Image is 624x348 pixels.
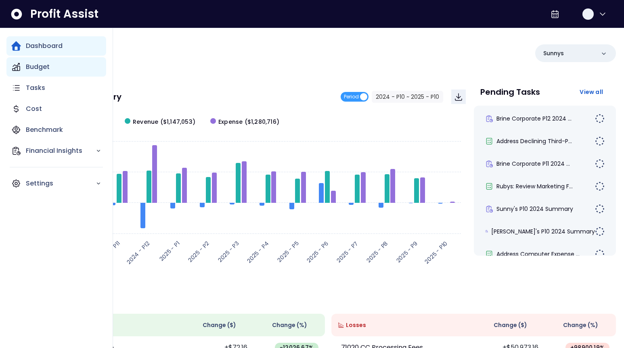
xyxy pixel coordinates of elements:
button: View all [573,85,609,99]
span: Brine Corporate P11 2024 ... [496,160,570,168]
span: Change (%) [563,321,598,329]
span: Address Declining Third-P... [496,137,572,145]
text: 2025 - P6 [305,239,330,264]
img: Not yet Started [595,249,605,259]
p: Dashboard [26,41,63,51]
p: Cost [26,104,42,114]
p: Settings [26,179,96,188]
img: Not yet Started [595,227,605,236]
p: Financial Insights [26,146,96,156]
text: 2024 - P12 [125,239,151,266]
text: 2025 - P2 [186,239,211,264]
text: 2025 - P1 [157,239,181,263]
img: Not yet Started [595,114,605,123]
span: Profit Assist [30,7,98,21]
span: Expense ($1,280,716) [218,118,279,126]
span: Revenue ($1,147,053) [133,118,195,126]
text: 2025 - P10 [423,239,449,265]
text: 2025 - P3 [216,239,241,264]
button: Download [451,90,466,104]
p: Sunnys [543,49,564,58]
img: Not yet Started [595,159,605,169]
img: Not yet Started [595,136,605,146]
img: Not yet Started [595,204,605,214]
span: View all [580,88,603,96]
span: Brine Corporate P12 2024 ... [496,115,572,123]
text: 2025 - P7 [335,239,360,264]
span: Address Computer Expense ... [496,250,580,258]
span: Sunny's P10 2024 Summary [496,205,573,213]
text: 2025 - P4 [245,239,271,265]
span: Change (%) [272,321,307,329]
p: Budget [26,62,50,72]
text: 2025 - P8 [364,239,389,264]
p: Pending Tasks [480,88,540,96]
text: 2025 - P5 [276,239,300,264]
img: Not yet Started [595,181,605,191]
span: Change ( $ ) [494,321,527,329]
text: 2025 - P9 [394,239,419,264]
p: Tasks [26,83,45,93]
span: [PERSON_NAME]'s P10 2024 Summary [491,227,595,235]
p: Wins & Losses [40,296,616,304]
span: Losses [346,321,366,329]
span: Period [344,92,359,102]
span: Change ( $ ) [203,321,236,329]
button: 2024 - P10 ~ 2025 - P10 [372,91,443,103]
p: Benchmark [26,125,63,135]
span: Rubys: Review Marketing F... [496,182,573,190]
